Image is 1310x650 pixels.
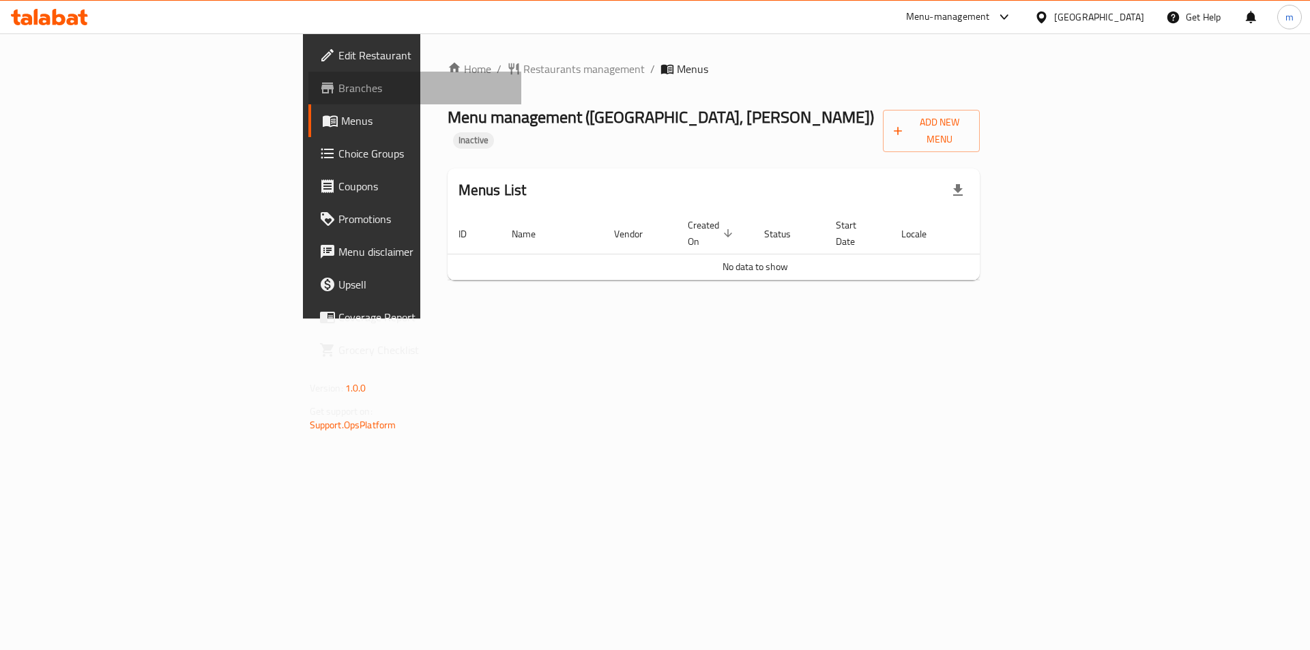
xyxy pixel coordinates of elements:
[448,213,1063,280] table: enhanced table
[894,114,970,148] span: Add New Menu
[308,137,522,170] a: Choice Groups
[523,61,645,77] span: Restaurants management
[345,379,366,397] span: 1.0.0
[308,301,522,334] a: Coverage Report
[836,217,874,250] span: Start Date
[688,217,737,250] span: Created On
[338,178,511,194] span: Coupons
[338,211,511,227] span: Promotions
[677,61,708,77] span: Menus
[650,61,655,77] li: /
[901,226,944,242] span: Locale
[1285,10,1294,25] span: m
[448,102,874,132] span: Menu management ( [GEOGRAPHIC_DATA], [PERSON_NAME] )
[512,226,553,242] span: Name
[308,170,522,203] a: Coupons
[614,226,660,242] span: Vendor
[338,47,511,63] span: Edit Restaurant
[341,113,511,129] span: Menus
[338,80,511,96] span: Branches
[308,72,522,104] a: Branches
[310,402,373,420] span: Get support on:
[448,61,980,77] nav: breadcrumb
[764,226,809,242] span: Status
[338,145,511,162] span: Choice Groups
[723,258,788,276] span: No data to show
[906,9,990,25] div: Menu-management
[338,309,511,325] span: Coverage Report
[338,276,511,293] span: Upsell
[308,104,522,137] a: Menus
[338,243,511,260] span: Menu disclaimer
[308,235,522,268] a: Menu disclaimer
[308,39,522,72] a: Edit Restaurant
[308,334,522,366] a: Grocery Checklist
[310,379,343,397] span: Version:
[961,213,1063,254] th: Actions
[310,416,396,434] a: Support.OpsPlatform
[338,342,511,358] span: Grocery Checklist
[1054,10,1144,25] div: [GEOGRAPHIC_DATA]
[942,174,974,207] div: Export file
[458,180,527,201] h2: Menus List
[883,110,980,152] button: Add New Menu
[308,203,522,235] a: Promotions
[507,61,645,77] a: Restaurants management
[458,226,484,242] span: ID
[308,268,522,301] a: Upsell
